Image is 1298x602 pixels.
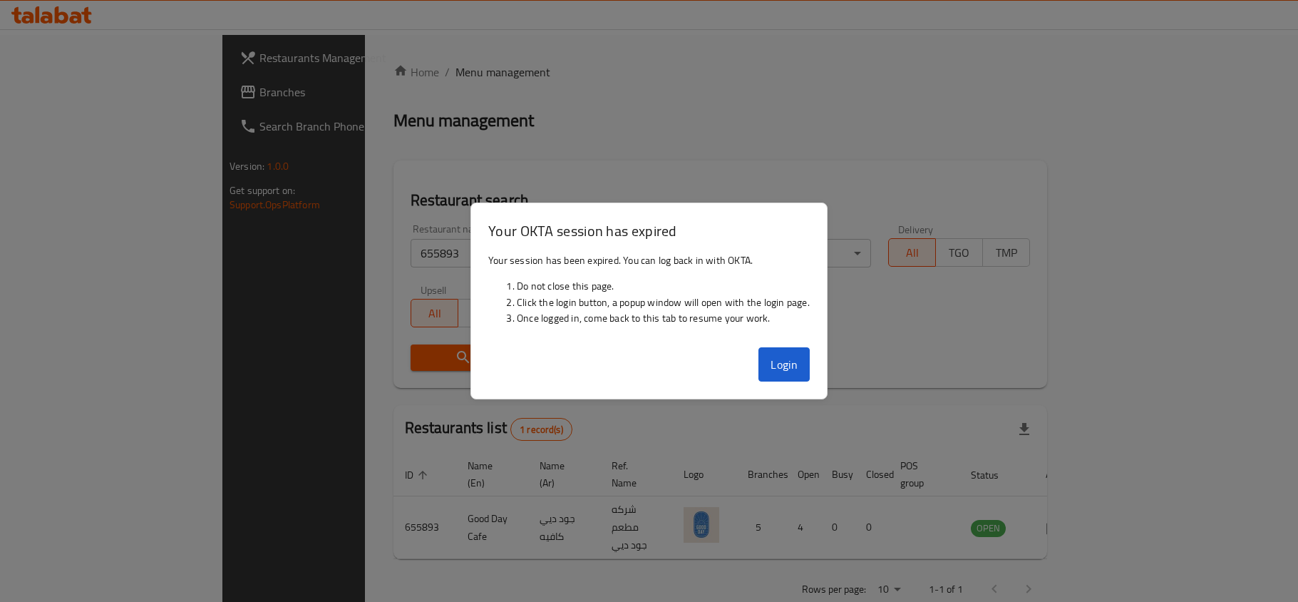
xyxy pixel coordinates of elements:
li: Click the login button, a popup window will open with the login page. [517,295,810,310]
h3: Your OKTA session has expired [488,220,810,241]
button: Login [758,347,810,382]
li: Do not close this page. [517,278,810,294]
div: Your session has been expired. You can log back in with OKTA. [471,247,827,342]
li: Once logged in, come back to this tab to resume your work. [517,310,810,326]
